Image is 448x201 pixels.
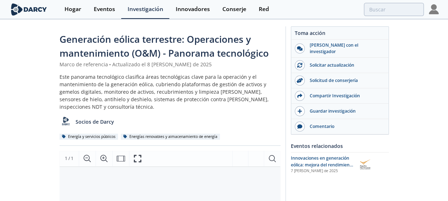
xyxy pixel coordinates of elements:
[94,6,115,12] div: Eventos
[76,118,114,125] font: Socios de Darcy
[310,108,356,114] font: Guardar investigación
[60,61,108,68] font: Marco de referencia
[60,33,269,60] span: Generación eólica terrestre: Operaciones y mantenimiento (O&M) - Panorama tecnológico
[295,29,325,37] font: Toma acción
[65,6,81,12] div: Hogar
[176,6,210,12] div: Innovadores
[305,123,385,130] div: Comentario
[359,158,372,171] img: Pacific Northwest National Laboratory
[60,61,212,68] font: Actualizado el 8 [PERSON_NAME] de 2025
[364,3,424,16] input: Advanced Search
[259,6,269,12] div: Red
[60,73,269,110] font: Este panorama tecnológico clasifica áreas tecnológicas clave para la operación y el mantenimiento...
[10,3,48,16] img: logo-wide.svg
[291,142,343,150] font: Eventos relacionados
[291,155,389,174] a: Innovaciones en generación eólica: mejora del rendimiento de los activos terrestres y habilitació...
[429,4,439,14] img: Profile
[68,134,115,140] font: Energía y servicios públicos
[108,61,112,68] span: •
[305,42,385,55] div: [PERSON_NAME] con el investigador
[305,77,385,84] div: Solicitud de conserjería
[222,6,246,12] div: Conserje
[305,62,385,68] div: Solicitar actualización
[129,134,217,140] font: Energías renovables y almacenamiento de energía
[291,168,354,174] div: 7 [PERSON_NAME] de 2025
[291,155,354,181] span: Innovaciones en generación eólica: mejora del rendimiento de los activos terrestres y habilitació...
[305,93,385,99] div: Compartir Investigación
[128,6,163,12] div: Investigación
